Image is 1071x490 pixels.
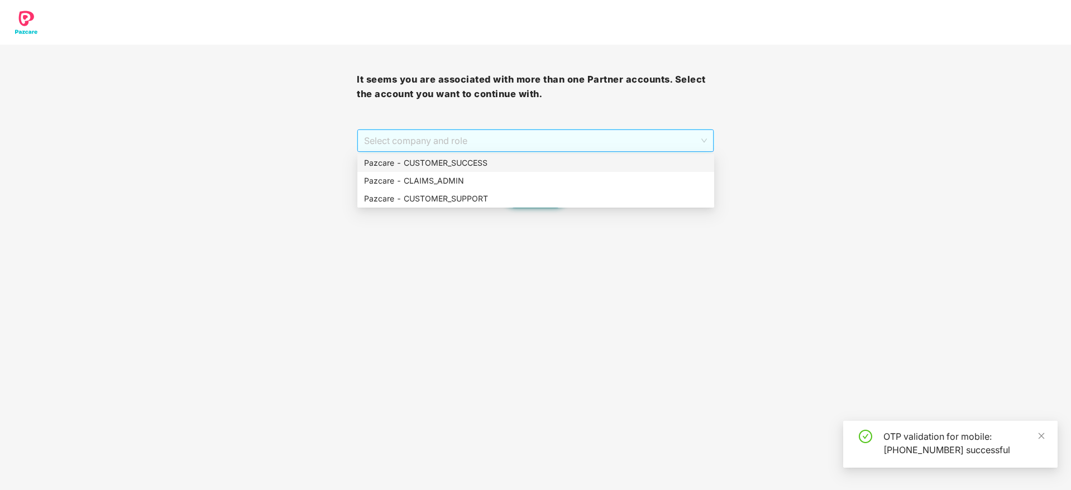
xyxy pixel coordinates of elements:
div: OTP validation for mobile: [PHONE_NUMBER] successful [883,430,1044,457]
div: Pazcare - CLAIMS_ADMIN [357,172,714,190]
div: Pazcare - CUSTOMER_SUCCESS [364,157,707,169]
div: Pazcare - CUSTOMER_SUPPORT [364,193,707,205]
div: Pazcare - CLAIMS_ADMIN [364,175,707,187]
span: close [1037,432,1045,440]
div: Pazcare - CUSTOMER_SUPPORT [357,190,714,208]
span: check-circle [859,430,872,443]
h3: It seems you are associated with more than one Partner accounts. Select the account you want to c... [357,73,714,101]
div: Pazcare - CUSTOMER_SUCCESS [357,154,714,172]
span: Select company and role [364,130,706,151]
